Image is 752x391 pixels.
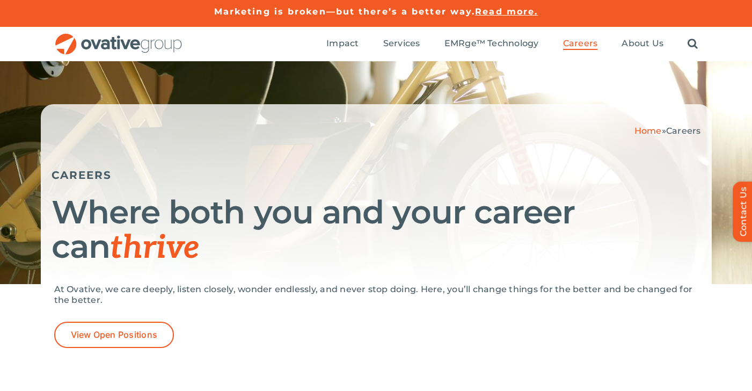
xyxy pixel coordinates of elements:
h1: Where both you and your career can [52,195,701,265]
span: Impact [326,38,359,49]
nav: Menu [326,27,698,61]
span: About Us [622,38,663,49]
a: OG_Full_horizontal_RGB [54,32,183,42]
span: EMRge™ Technology [444,38,539,49]
span: » [634,126,701,136]
a: Home [634,126,662,136]
a: EMRge™ Technology [444,38,539,50]
a: View Open Positions [54,322,174,348]
a: Search [688,38,698,50]
p: At Ovative, we care deeply, listen closely, wonder endlessly, and never stop doing. Here, you’ll ... [54,284,698,306]
h5: CAREERS [52,169,701,182]
a: Marketing is broken—but there’s a better way. [214,6,476,17]
a: About Us [622,38,663,50]
a: Services [383,38,420,50]
span: View Open Positions [71,330,158,340]
span: thrive [110,229,200,267]
a: Careers [563,38,598,50]
a: Impact [326,38,359,50]
span: Careers [563,38,598,49]
span: Careers [666,126,701,136]
span: Services [383,38,420,49]
a: Read more. [475,6,538,17]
